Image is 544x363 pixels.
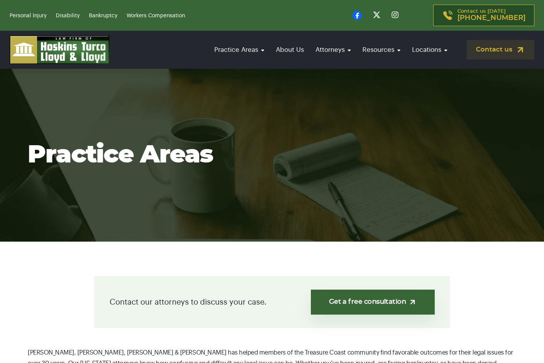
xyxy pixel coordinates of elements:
div: Contact our attorneys to discuss your case. [94,276,450,328]
a: Contact us [467,40,534,60]
a: Disability [56,13,80,18]
h1: Practice Areas [28,142,516,169]
a: Bankruptcy [89,13,117,18]
p: Contact us [DATE] [457,9,526,22]
a: Personal Injury [10,13,47,18]
a: About Us [272,39,308,61]
span: [PHONE_NUMBER] [457,14,526,22]
a: Resources [359,39,404,61]
a: Attorneys [312,39,355,61]
a: Practice Areas [210,39,268,61]
a: Get a free consultation [311,290,434,315]
a: Workers Compensation [127,13,185,18]
a: Contact us [DATE][PHONE_NUMBER] [433,5,534,26]
img: arrow-up-right-light.svg [409,298,417,306]
img: logo [10,35,110,64]
a: Locations [408,39,451,61]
